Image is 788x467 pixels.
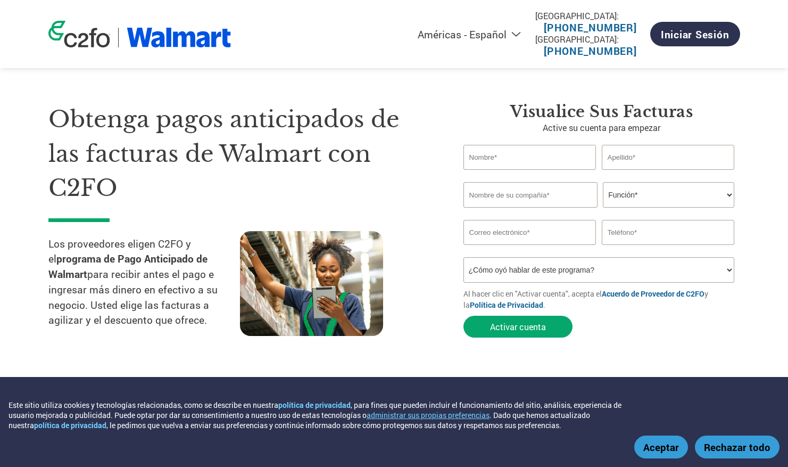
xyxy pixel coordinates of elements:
[602,145,735,170] input: Apellido*
[9,400,641,430] div: Este sitio utiliza cookies y tecnologías relacionadas, como se describe en nuestra , para fines q...
[463,220,596,245] input: Invalid Email format
[603,182,734,208] select: Title/Role
[602,289,704,299] a: Acuerdo de Proveedor de C2FO
[367,410,490,420] button: administrar sus propias preferencias
[463,316,573,338] button: Activar cuenta
[650,22,740,46] a: Iniciar sesión
[544,21,637,34] a: [PHONE_NUMBER]
[695,436,779,458] button: Rechazar todo
[463,171,596,178] div: Invalid first name or first name is too long
[535,34,645,45] div: [GEOGRAPHIC_DATA]:
[48,21,110,47] img: c2fo logo
[48,102,432,206] h1: Obtenga pagos anticipados de las facturas de Walmart con C2FO
[634,436,688,458] button: Aceptar
[463,288,740,310] p: Al hacer clic en "Activar cuenta", acepta el y la .
[463,209,735,216] div: Invalid company name or company name is too long
[463,102,740,121] h3: Visualice sus facturas
[602,246,735,253] div: Inavlid Phone Number
[463,182,598,208] input: Nombre de su compañía*
[48,236,240,329] p: Los proveedores eligen C2FO y el para recibir antes el pago e ingresar más dinero en efectivo a s...
[535,10,645,21] div: [GEOGRAPHIC_DATA]:
[240,231,383,336] img: supply chain worker
[463,145,596,170] input: Nombre*
[544,44,637,58] a: [PHONE_NUMBER]
[48,252,208,281] strong: programa de Pago Anticipado de Walmart
[470,300,543,310] a: Política de Privacidad
[127,28,231,47] img: Walmart
[34,420,106,430] a: política de privacidad
[463,246,596,253] div: Inavlid Email Address
[602,171,735,178] div: Invalid last name or last name is too long
[463,121,740,134] p: Active su cuenta para empezar
[278,400,351,410] a: política de privacidad
[602,220,735,245] input: Teléfono*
